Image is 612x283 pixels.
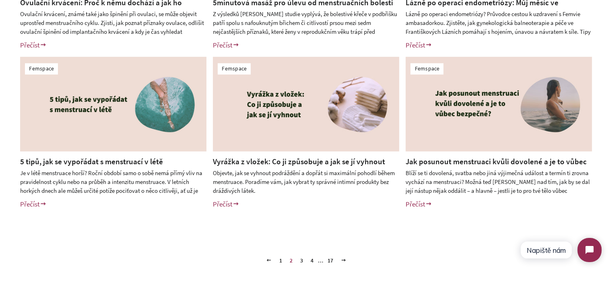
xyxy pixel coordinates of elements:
div: Je v létě menstruace horší? Roční období samo o sobě nemá přímý vliv na pravidelnost cyklu nebo n... [20,169,206,195]
a: 5 tipů, jak se vypořádat s menstruací v létě [20,157,163,166]
iframe: Tidio Chat [513,231,608,269]
span: … [318,258,323,263]
div: Lázně po operaci endometriózy? Průvodce cestou k uzdravení s Femvie ambasadorkou. Zjistěte, jak g... [406,10,592,36]
div: Z výsledků [PERSON_NAME] studie vyplývá, že bolestivé křeče v podbřišku patří spolu s nafouknutým... [213,10,399,36]
span: 2 [286,254,296,266]
div: Blíží se ti dovolená, svatba nebo jiná výjimečná událost a termín ti zrovna vychází na menstruaci... [406,169,592,195]
a: Přečíst [213,200,239,209]
div: Ovulační krvácení, známé také jako špinění při ovulaci, se může objevit uprostřed menstruačního c... [20,10,206,36]
a: Přečíst [20,41,47,50]
a: 3 [297,254,306,266]
img: Jak posunout menstruaci kvůli dovolené a je to vůbec bezpečné? [406,57,592,151]
a: 17 [324,254,336,266]
a: Přečíst [406,41,432,50]
a: Přečíst [213,41,239,50]
a: Femspace [414,65,439,72]
a: Femspace [222,65,247,72]
a: Přečíst [406,200,432,209]
a: Přečíst [20,200,47,209]
img: Vyrážka z vložek: Co ji způsobuje a jak se jí vyhnout [213,57,399,151]
a: Femspace [29,65,54,72]
div: Objevte, jak se vyhnout podráždění a dopřát si maximální pohodlí během menstruace. Poradíme vám, ... [213,169,399,195]
a: 4 [307,254,317,266]
a: Vyrážka z vložek: Co ji způsobuje a jak se jí vyhnout [213,157,385,166]
a: 1 [276,254,285,266]
a: Jak posunout menstruaci kvůli dovolené a je to vůbec bezpečné? [406,157,587,177]
img: 5 tipů, jak se vypořádat s menstruací v létě [20,57,206,151]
